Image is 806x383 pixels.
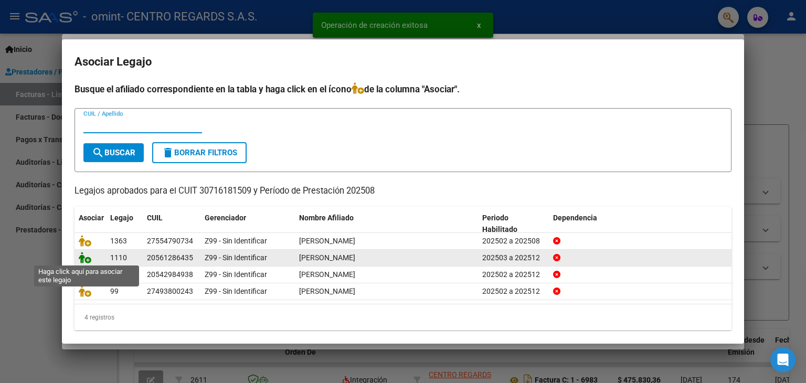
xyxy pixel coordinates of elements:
[482,285,545,297] div: 202502 a 202512
[147,235,193,247] div: 27554790734
[549,207,732,241] datatable-header-cell: Dependencia
[106,207,143,241] datatable-header-cell: Legajo
[110,237,127,245] span: 1363
[482,252,545,264] div: 202503 a 202512
[299,237,355,245] span: LARROSA FRANCESCA
[79,214,104,222] span: Asociar
[162,146,174,159] mat-icon: delete
[482,235,545,247] div: 202502 a 202508
[299,214,354,222] span: Nombre Afiliado
[482,269,545,281] div: 202502 a 202512
[92,148,135,157] span: Buscar
[147,214,163,222] span: CUIL
[75,185,731,198] p: Legajos aprobados para el CUIT 30716181509 y Período de Prestación 202508
[83,143,144,162] button: Buscar
[299,253,355,262] span: AGUIRRE TERAN BRUNO LIONEL
[162,148,237,157] span: Borrar Filtros
[205,214,246,222] span: Gerenciador
[770,347,796,373] div: Open Intercom Messenger
[147,285,193,297] div: 27493800243
[478,207,549,241] datatable-header-cell: Periodo Habilitado
[92,146,104,159] mat-icon: search
[299,270,355,279] span: IURLEO BENJAMIN
[110,287,119,295] span: 99
[75,207,106,241] datatable-header-cell: Asociar
[205,253,267,262] span: Z99 - Sin Identificar
[299,287,355,295] span: GANDOLFO AGUSTINA MORENA
[205,270,267,279] span: Z99 - Sin Identificar
[110,253,127,262] span: 1110
[147,269,193,281] div: 20542984938
[205,237,267,245] span: Z99 - Sin Identificar
[553,214,597,222] span: Dependencia
[152,142,247,163] button: Borrar Filtros
[110,214,133,222] span: Legajo
[110,270,123,279] span: 734
[482,214,517,234] span: Periodo Habilitado
[205,287,267,295] span: Z99 - Sin Identificar
[143,207,200,241] datatable-header-cell: CUIL
[200,207,295,241] datatable-header-cell: Gerenciador
[147,252,193,264] div: 20561286435
[295,207,478,241] datatable-header-cell: Nombre Afiliado
[75,52,731,72] h2: Asociar Legajo
[75,82,731,96] h4: Busque el afiliado correspondiente en la tabla y haga click en el ícono de la columna "Asociar".
[75,304,731,331] div: 4 registros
